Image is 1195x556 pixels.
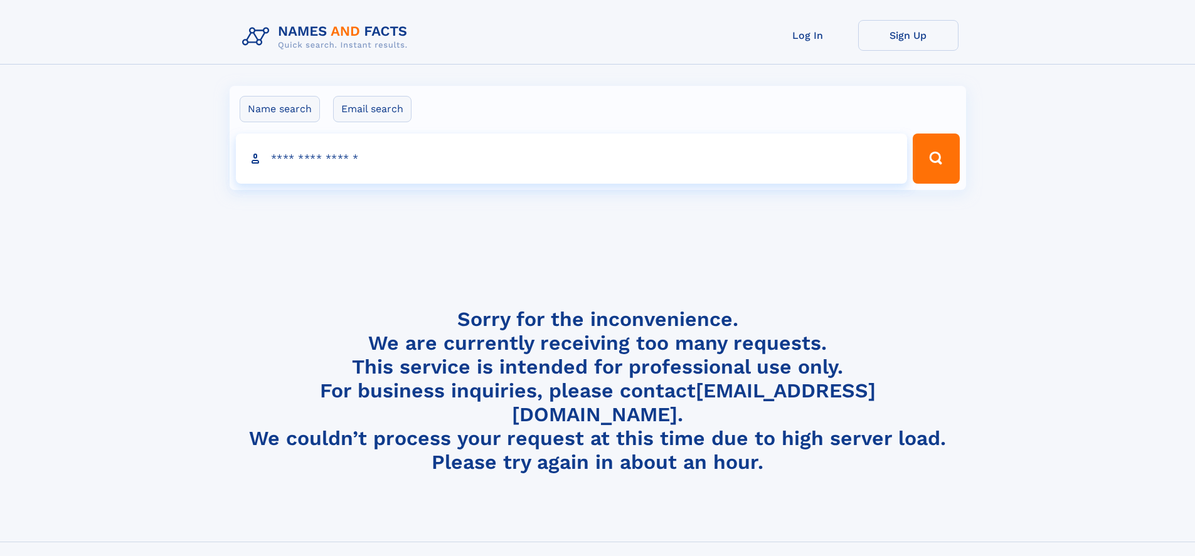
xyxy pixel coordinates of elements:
[333,96,412,122] label: Email search
[237,307,959,475] h4: Sorry for the inconvenience. We are currently receiving too many requests. This service is intend...
[236,134,908,184] input: search input
[237,20,418,54] img: Logo Names and Facts
[512,379,876,426] a: [EMAIL_ADDRESS][DOMAIN_NAME]
[240,96,320,122] label: Name search
[913,134,959,184] button: Search Button
[858,20,959,51] a: Sign Up
[758,20,858,51] a: Log In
